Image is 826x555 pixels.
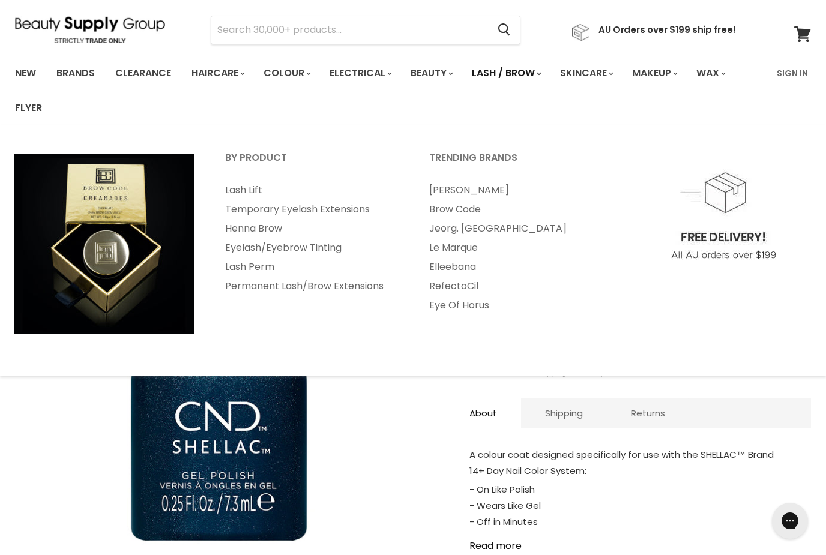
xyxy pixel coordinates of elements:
[47,61,104,86] a: Brands
[210,148,412,178] a: By Product
[445,398,521,428] a: About
[551,61,621,86] a: Skincare
[211,16,488,44] input: Search
[182,61,252,86] a: Haircare
[414,148,616,178] a: Trending Brands
[6,56,770,125] ul: Main menu
[6,95,51,121] a: Flyer
[402,61,460,86] a: Beauty
[463,61,549,86] a: Lash / Brow
[414,181,616,315] ul: Main menu
[607,398,689,428] a: Returns
[210,181,412,200] a: Lash Lift
[210,219,412,238] a: Henna Brow
[414,181,616,200] a: [PERSON_NAME]
[255,61,318,86] a: Colour
[623,61,685,86] a: Makeup
[210,277,412,296] a: Permanent Lash/Brow Extensions
[414,296,616,315] a: Eye Of Horus
[210,238,412,257] a: Eyelash/Eyebrow Tinting
[210,200,412,219] a: Temporary Eyelash Extensions
[469,481,787,548] p: - On Like Polish - Wears Like Gel - Off in Minutes - No Nail Damage*
[210,181,412,296] ul: Main menu
[770,61,815,86] a: Sign In
[414,219,616,238] a: Jeorg. [GEOGRAPHIC_DATA]
[211,16,520,44] form: Product
[766,499,814,543] iframe: Gorgias live chat messenger
[414,277,616,296] a: RefectoCil
[106,61,180,86] a: Clearance
[414,238,616,257] a: Le Marque
[414,200,616,219] a: Brow Code
[6,61,45,86] a: New
[488,16,520,44] button: Search
[321,61,399,86] a: Electrical
[687,61,733,86] a: Wax
[521,398,607,428] a: Shipping
[210,257,412,277] a: Lash Perm
[414,257,616,277] a: Elleebana
[469,533,787,551] a: Read more
[469,446,787,481] p: A colour coat designed specifically for use with the SHELLAC™ Brand 14+ Day Nail Color System:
